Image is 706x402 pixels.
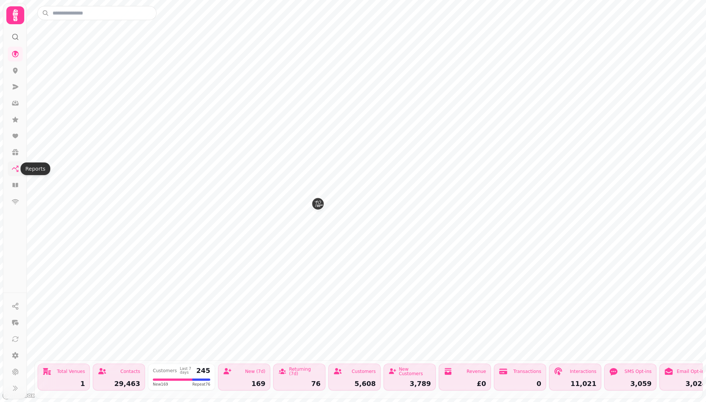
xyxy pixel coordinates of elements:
div: Last 7 days [180,367,193,374]
span: New 169 [153,382,168,387]
div: Contacts [120,369,140,374]
div: 3,059 [609,380,652,387]
div: 169 [223,380,265,387]
div: £0 [444,380,486,387]
div: Customers [153,368,177,373]
span: Repeat 76 [192,382,210,387]
div: New Customers [399,367,431,376]
div: 29,463 [98,380,140,387]
div: Reports [21,162,50,175]
div: Interactions [570,369,596,374]
div: 76 [278,380,321,387]
button: Number 90 Bar [312,198,324,210]
div: Total Venues [57,369,85,374]
div: 5,608 [333,380,376,387]
div: Map marker [312,198,324,212]
div: 1 [42,380,85,387]
div: Customers [352,369,376,374]
div: SMS Opt-ins [624,369,652,374]
div: 11,021 [554,380,596,387]
div: Returning (7d) [289,367,321,376]
div: New (7d) [245,369,265,374]
div: Transactions [513,369,541,374]
div: 3,789 [388,380,431,387]
div: Revenue [467,369,486,374]
a: Mapbox logo [2,391,35,400]
div: 0 [499,380,541,387]
div: 245 [196,367,210,374]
